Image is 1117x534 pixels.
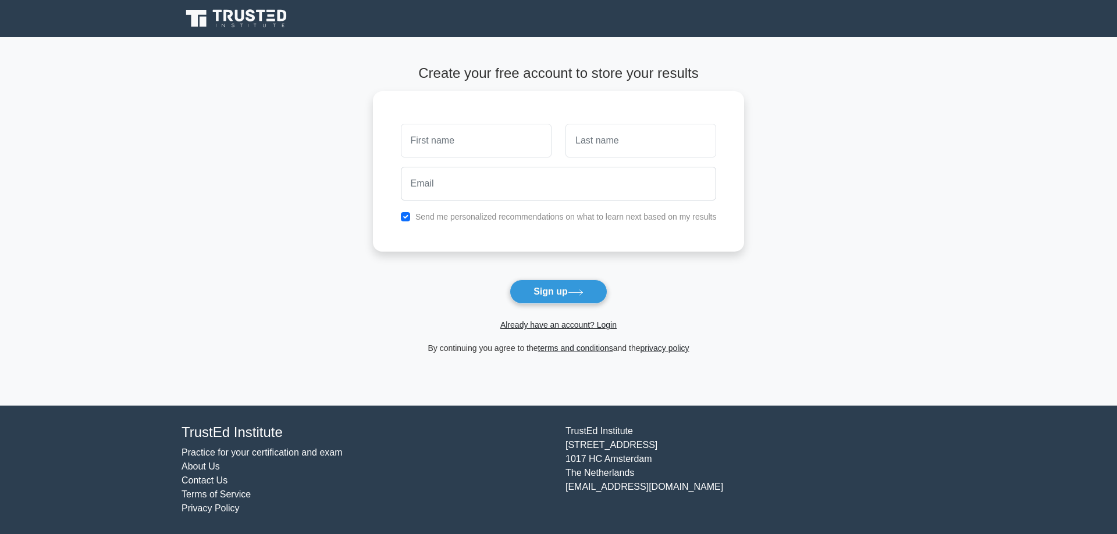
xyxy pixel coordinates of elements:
a: terms and conditions [538,343,613,353]
label: Send me personalized recommendations on what to learn next based on my results [415,212,717,221]
button: Sign up [510,279,607,304]
h4: TrustEd Institute [182,424,552,441]
input: First name [401,124,552,157]
input: Email [401,167,717,200]
div: By continuing you agree to the and the [366,341,752,355]
a: About Us [182,461,220,471]
a: Practice for your certification and exam [182,447,343,457]
a: Privacy Policy [182,503,240,513]
a: Already have an account? Login [500,320,617,329]
a: privacy policy [641,343,689,353]
input: Last name [565,124,716,157]
a: Terms of Service [182,489,251,499]
h4: Create your free account to store your results [373,65,745,82]
div: TrustEd Institute [STREET_ADDRESS] 1017 HC Amsterdam The Netherlands [EMAIL_ADDRESS][DOMAIN_NAME] [558,424,942,515]
a: Contact Us [182,475,227,485]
